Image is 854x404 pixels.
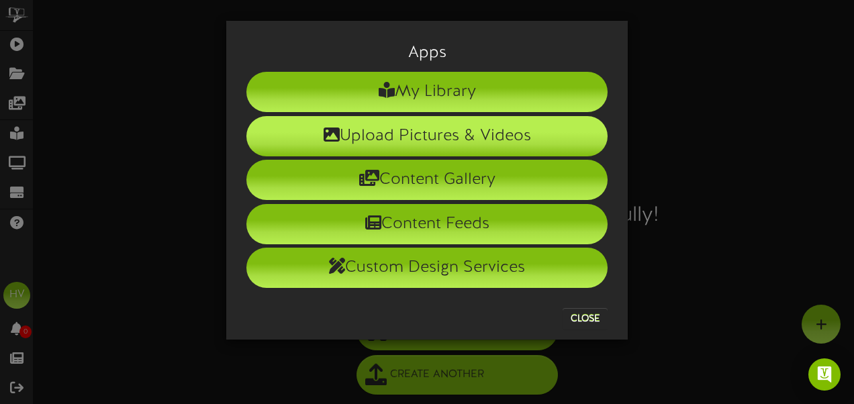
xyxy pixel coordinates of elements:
li: Content Gallery [246,160,608,200]
button: Close [563,308,608,330]
li: Content Feeds [246,204,608,244]
li: My Library [246,72,608,112]
li: Upload Pictures & Videos [246,116,608,156]
div: Open Intercom Messenger [808,358,841,391]
li: Custom Design Services [246,248,608,288]
h3: Apps [246,44,608,62]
